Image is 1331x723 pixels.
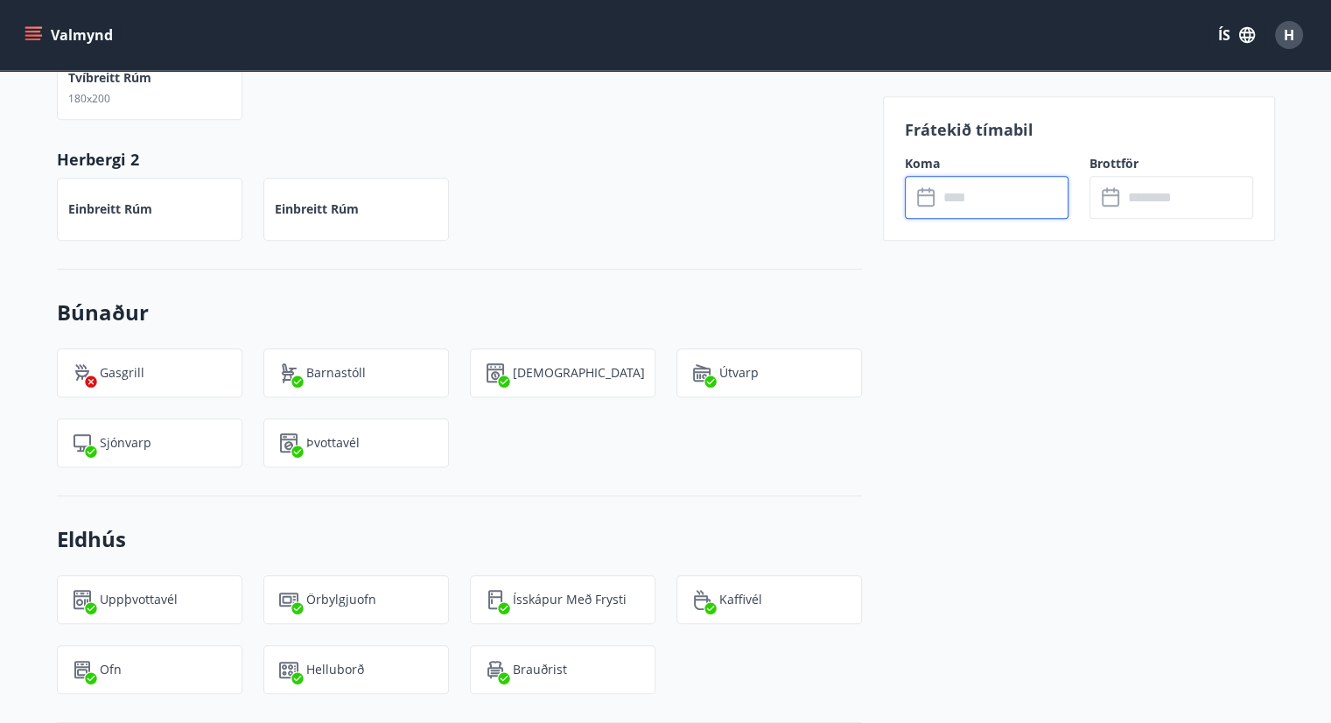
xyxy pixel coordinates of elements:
img: hddCLTAnxqFUMr1fxmbGG8zWilo2syolR0f9UjPn.svg [485,362,506,383]
p: Tvíbreitt rúm [68,69,151,87]
img: 7hj2GulIrg6h11dFIpsIzg8Ak2vZaScVwTihwv8g.svg [72,589,93,610]
label: Koma [905,155,1068,172]
img: ro1VYixuww4Qdd7lsw8J65QhOwJZ1j2DOUyXo3Mt.svg [278,362,299,383]
p: Einbreitt rúm [68,200,152,218]
img: zPVQBp9blEdIFer1EsEXGkdLSf6HnpjwYpytJsbc.svg [72,659,93,680]
button: H [1268,14,1310,56]
span: 180x200 [68,91,110,106]
p: Helluborð [306,661,364,678]
img: WhzojLTXTmGNzu0iQ37bh4OB8HAJRP8FBs0dzKJK.svg [278,589,299,610]
h3: Búnaður [57,298,862,327]
button: ÍS [1208,19,1264,51]
img: ZXjrS3QKesehq6nQAPjaRuRTI364z8ohTALB4wBr.svg [72,362,93,383]
p: Brauðrist [513,661,567,678]
p: [DEMOGRAPHIC_DATA] [513,364,645,382]
img: Dl16BY4EX9PAW649lg1C3oBuIaAsR6QVDQBO2cTm.svg [278,432,299,453]
img: 9R1hYb2mT2cBJz2TGv4EKaumi4SmHMVDNXcQ7C8P.svg [278,659,299,680]
p: Ofn [100,661,122,678]
p: Einbreitt rúm [275,200,359,218]
img: eXskhI6PfzAYYayp6aE5zL2Gyf34kDYkAHzo7Blm.svg [485,659,506,680]
p: Kaffivél [719,591,762,608]
p: Herbergi 2 [57,148,862,171]
p: Gasgrill [100,364,144,382]
p: Frátekið tímabil [905,118,1253,141]
p: Sjónvarp [100,434,151,452]
button: menu [21,19,120,51]
h3: Eldhús [57,524,862,554]
span: H [1284,25,1294,45]
p: Uppþvottavél [100,591,178,608]
p: Barnastóll [306,364,366,382]
label: Brottför [1089,155,1253,172]
p: Ísskápur með frysti [513,591,627,608]
img: mAminyBEY3mRTAfayxHTq5gfGd6GwGu9CEpuJRvg.svg [72,432,93,453]
img: HjsXMP79zaSHlY54vW4Et0sdqheuFiP1RYfGwuXf.svg [691,362,712,383]
img: CeBo16TNt2DMwKWDoQVkwc0rPfUARCXLnVWH1QgS.svg [485,589,506,610]
p: Útvarp [719,364,759,382]
p: Þvottavél [306,434,360,452]
img: YAuCf2RVBoxcWDOxEIXE9JF7kzGP1ekdDd7KNrAY.svg [691,589,712,610]
p: Örbylgjuofn [306,591,376,608]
